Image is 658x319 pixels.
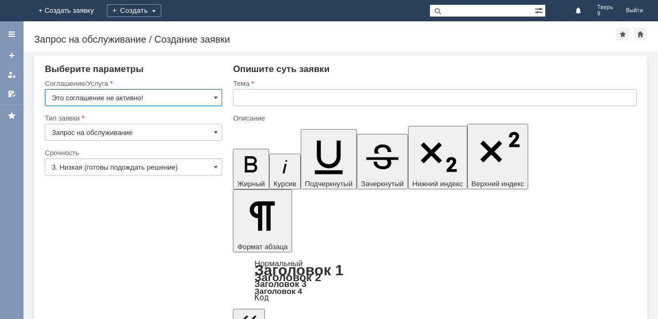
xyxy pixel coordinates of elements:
[34,34,616,45] div: Запрос на обслуживание / Создание заявки
[233,80,634,87] div: Тема
[45,64,144,74] span: Выберите параметры
[301,129,357,189] button: Подчеркнутый
[233,189,292,252] button: Формат абзаца
[254,279,306,289] a: Заголовок 3
[273,180,296,188] span: Курсив
[254,262,343,278] a: Заголовок 1
[3,47,20,64] a: Создать заявку
[233,115,634,122] div: Описание
[472,180,524,188] span: Верхний индекс
[233,149,269,189] button: Жирный
[269,154,301,189] button: Курсив
[408,126,467,189] button: Нижний индекс
[237,180,265,188] span: Жирный
[3,85,20,102] a: Мои согласования
[107,4,161,17] div: Создать
[361,180,404,188] span: Зачеркнутый
[412,180,463,188] span: Нижний индекс
[597,11,613,17] span: 9
[254,286,302,296] a: Заголовок 4
[254,259,302,268] a: Нормальный
[616,28,629,41] div: Добавить в избранное
[254,293,269,302] a: Код
[467,124,529,189] button: Верхний индекс
[535,5,545,15] span: Расширенный поиск
[254,271,321,283] a: Заголовок 2
[233,260,637,301] div: Формат абзаца
[357,134,408,189] button: Зачеркнутый
[3,66,20,83] a: Мои заявки
[45,115,220,122] div: Тип заявки
[237,243,287,251] span: Формат абзаца
[634,28,647,41] div: Сделать домашней страницей
[45,80,220,87] div: Соглашение/Услуга
[233,64,330,74] span: Опишите суть заявки
[45,149,220,156] div: Срочность
[597,4,613,11] span: Тверь
[305,180,352,188] span: Подчеркнутый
